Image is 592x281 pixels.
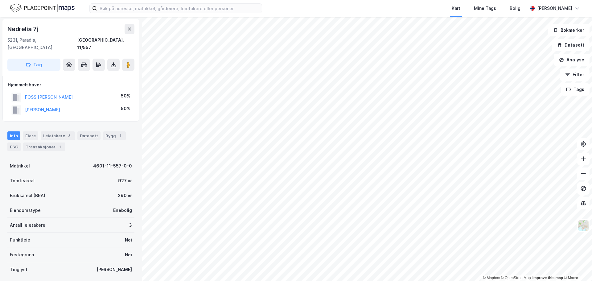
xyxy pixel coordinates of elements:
[10,236,30,244] div: Punktleie
[41,131,75,140] div: Leietakere
[10,162,30,170] div: Matrikkel
[7,131,20,140] div: Info
[23,143,65,151] div: Transaksjoner
[125,236,132,244] div: Nei
[561,251,592,281] iframe: Chat Widget
[10,177,35,184] div: Tomteareal
[578,220,589,231] img: Z
[118,192,132,199] div: 290 ㎡
[537,5,572,12] div: [PERSON_NAME]
[10,251,34,258] div: Festegrunn
[501,276,531,280] a: OpenStreetMap
[532,276,563,280] a: Improve this map
[7,59,60,71] button: Tag
[552,39,590,51] button: Datasett
[129,221,132,229] div: 3
[57,144,63,150] div: 1
[10,207,41,214] div: Eiendomstype
[66,133,72,139] div: 3
[561,83,590,96] button: Tags
[103,131,126,140] div: Bygg
[510,5,520,12] div: Bolig
[10,3,75,14] img: logo.f888ab2527a4732fd821a326f86c7f29.svg
[10,221,45,229] div: Antall leietakere
[118,177,132,184] div: 927 ㎡
[561,251,592,281] div: Kontrollprogram for chat
[548,24,590,36] button: Bokmerker
[474,5,496,12] div: Mine Tags
[97,266,132,273] div: [PERSON_NAME]
[23,131,38,140] div: Eiere
[10,192,45,199] div: Bruksareal (BRA)
[7,36,77,51] div: 5231, Paradis, [GEOGRAPHIC_DATA]
[117,133,123,139] div: 1
[10,266,27,273] div: Tinglyst
[483,276,500,280] a: Mapbox
[125,251,132,258] div: Nei
[554,54,590,66] button: Analyse
[77,36,134,51] div: [GEOGRAPHIC_DATA], 11/557
[560,68,590,81] button: Filter
[7,24,39,34] div: Nedrelia 7j
[97,4,262,13] input: Søk på adresse, matrikkel, gårdeiere, leietakere eller personer
[93,162,132,170] div: 4601-11-557-0-0
[452,5,460,12] div: Kart
[121,92,130,100] div: 50%
[121,105,130,112] div: 50%
[77,131,101,140] div: Datasett
[8,81,134,89] div: Hjemmelshaver
[113,207,132,214] div: Enebolig
[7,143,21,151] div: ESG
